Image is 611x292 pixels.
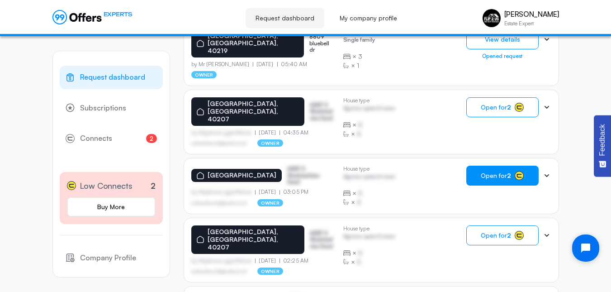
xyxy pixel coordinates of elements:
a: My company profile [330,8,407,28]
p: Single family [343,37,375,45]
p: by Afgdsrwe Ljgjkdfsbvas [191,189,256,195]
p: 2 [151,180,156,192]
p: 04:35 AM [279,129,308,136]
a: Request dashboard [60,66,163,89]
span: Request dashboard [80,72,145,83]
div: × [343,52,375,61]
p: House type [343,166,395,172]
span: Open for [481,104,511,111]
div: × [343,120,395,129]
span: 1 [357,61,359,70]
p: [DATE] [255,258,279,264]
p: [GEOGRAPHIC_DATA] [208,172,276,179]
button: View details [466,29,539,49]
div: × [343,258,395,267]
p: [GEOGRAPHIC_DATA], [GEOGRAPHIC_DATA], 40207 [208,100,299,123]
span: 3 [358,52,362,61]
p: 8809 bluebell dr [309,34,336,53]
a: Buy More [67,197,156,217]
span: B [358,249,362,258]
p: Estate Expert [504,21,559,26]
span: B [358,189,362,198]
p: [GEOGRAPHIC_DATA], [GEOGRAPHIC_DATA], 40219 [208,32,299,55]
p: 02:25 AM [279,258,308,264]
p: [DATE] [255,129,279,136]
p: by Afgdsrwe Ljgjkdfsbvas [191,129,256,136]
div: × [343,198,395,207]
span: B [357,198,361,207]
p: asdfasdfasasfd@asdfasd.asf [191,200,247,206]
span: Open for [481,232,511,239]
span: B [357,129,361,139]
p: [DATE] [253,61,277,67]
button: Open for2 [466,225,539,245]
button: Open for2 [466,166,539,186]
p: House type [343,225,395,232]
p: House type [343,97,395,104]
p: [PERSON_NAME] [504,10,559,19]
strong: 2 [507,103,511,111]
a: Request dashboard [246,8,324,28]
img: Roderick Barr [483,9,501,27]
p: ASDF S Sfasfdasfdas Dasd [310,102,336,121]
span: Open for [481,172,511,179]
span: Feedback [598,124,606,156]
div: × [343,61,375,70]
a: Subscriptions [60,96,163,120]
p: by Mr [PERSON_NAME] [191,61,253,67]
p: owner [191,71,217,78]
p: owner [257,139,283,147]
button: Feedback - Show survey [594,115,611,177]
p: asdfasdfasasfd@asdfasd.asf [191,140,247,146]
p: Agrwsv qwervf oiuns [343,173,395,182]
strong: 2 [507,172,511,179]
p: Agrwsv qwervf oiuns [343,233,395,242]
a: EXPERTS [52,10,133,24]
div: × [343,249,395,258]
span: Subscriptions [80,102,126,114]
span: B [357,258,361,267]
p: 05:40 AM [277,61,308,67]
a: Connects2 [60,127,163,150]
p: [DATE] [255,189,279,195]
span: 2 [146,134,157,143]
span: Connects [80,133,112,144]
p: owner [257,268,283,275]
div: × [343,129,395,139]
p: by Afgdsrwe Ljgjkdfsbvas [191,258,256,264]
p: 03:05 PM [279,189,308,195]
span: Low Connects [80,179,133,192]
p: ASDF S Sfasfdasfdas Dasd [310,230,336,249]
strong: 2 [507,231,511,239]
p: [GEOGRAPHIC_DATA], [GEOGRAPHIC_DATA], 40207 [208,228,299,251]
button: Open for2 [466,97,539,117]
div: × [343,189,395,198]
span: Company Profile [80,252,136,264]
iframe: Tidio Chat [564,227,607,269]
span: B [358,120,362,129]
p: ASDF S Sfasfdasfdas Dasd [287,166,332,185]
p: Agrwsv qwervf oiuns [343,105,395,114]
p: asdfasdfasasfd@asdfasd.asf [191,268,247,274]
p: owner [257,199,283,206]
div: Opened request [466,53,539,59]
span: EXPERTS [104,10,133,19]
a: Company Profile [60,246,163,270]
